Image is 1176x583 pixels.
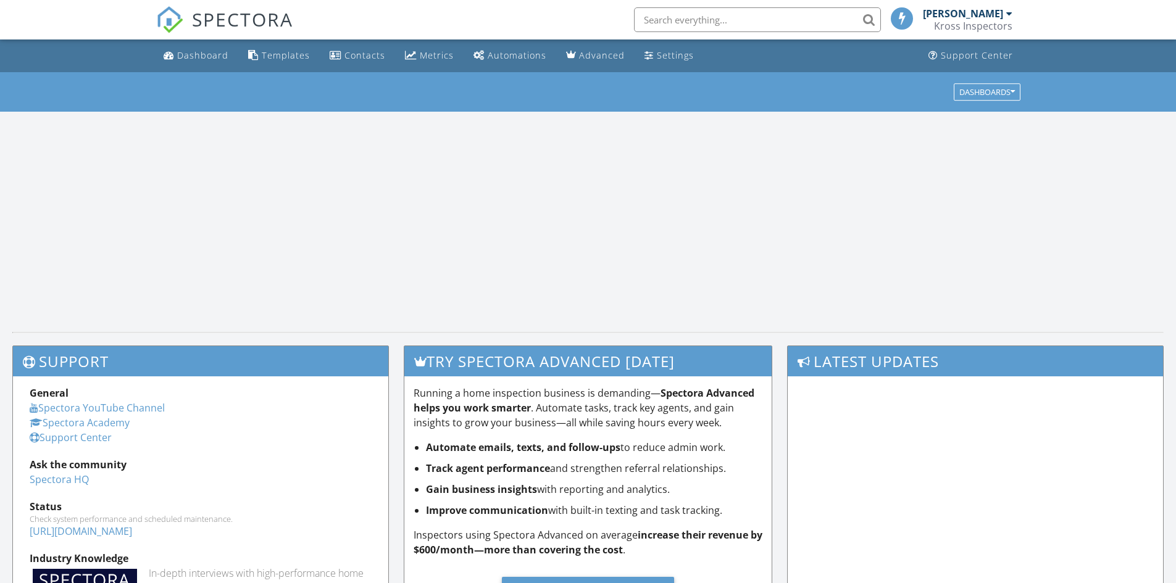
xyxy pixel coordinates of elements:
[420,49,454,61] div: Metrics
[923,7,1003,20] div: [PERSON_NAME]
[30,386,69,400] strong: General
[426,503,763,518] li: with built-in texting and task tracking.
[924,44,1018,67] a: Support Center
[414,527,763,557] p: Inspectors using Spectora Advanced on average .
[30,431,112,444] a: Support Center
[325,44,390,67] a: Contacts
[30,401,165,415] a: Spectora YouTube Channel
[426,461,763,476] li: and strengthen referral relationships.
[634,7,881,32] input: Search everything...
[561,44,630,67] a: Advanced
[941,49,1013,61] div: Support Center
[488,49,546,61] div: Automations
[934,20,1012,32] div: Kross Inspectors
[426,482,763,497] li: with reporting and analytics.
[414,386,754,415] strong: Spectora Advanced helps you work smarter
[426,461,550,475] strong: Track agent performance
[262,49,310,61] div: Templates
[30,551,372,566] div: Industry Knowledge
[954,83,1020,101] button: Dashboards
[426,503,548,517] strong: Improve communication
[426,440,620,454] strong: Automate emails, texts, and follow-ups
[30,524,132,538] a: [URL][DOMAIN_NAME]
[159,44,233,67] a: Dashboard
[426,440,763,455] li: to reduce admin work.
[640,44,699,67] a: Settings
[959,88,1015,96] div: Dashboards
[177,49,228,61] div: Dashboard
[414,528,762,556] strong: increase their revenue by $600/month—more than covering the cost
[192,6,293,32] span: SPECTORA
[30,499,372,514] div: Status
[404,346,772,376] h3: Try spectora advanced [DATE]
[426,482,537,496] strong: Gain business insights
[469,44,551,67] a: Automations (Basic)
[156,17,293,43] a: SPECTORA
[13,346,388,376] h3: Support
[243,44,315,67] a: Templates
[156,6,183,33] img: The Best Home Inspection Software - Spectora
[30,457,372,472] div: Ask the community
[30,473,89,486] a: Spectora HQ
[30,514,372,524] div: Check system performance and scheduled maintenance.
[788,346,1163,376] h3: Latest Updates
[657,49,694,61] div: Settings
[400,44,459,67] a: Metrics
[414,386,763,430] p: Running a home inspection business is demanding— . Automate tasks, track key agents, and gain ins...
[344,49,385,61] div: Contacts
[30,416,130,429] a: Spectora Academy
[579,49,625,61] div: Advanced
